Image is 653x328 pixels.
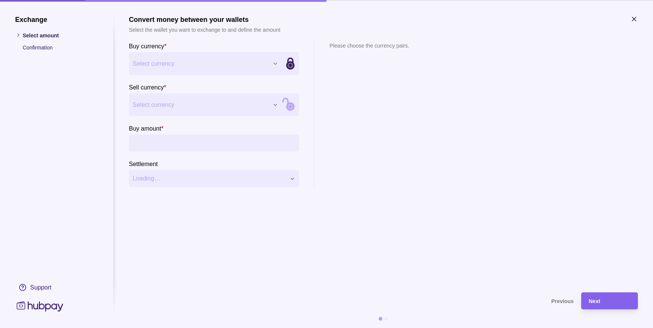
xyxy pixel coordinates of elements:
label: Settlement [129,159,158,168]
p: Select the wallet you want to exchange to and define the amount [129,25,280,34]
p: Please choose the currency pairs. [330,41,409,49]
span: Previous [551,298,574,304]
span: Next [589,298,600,304]
p: Select amount [23,31,98,39]
h1: Exchange [15,15,98,23]
div: Support [30,283,51,291]
p: Sell currency [129,84,164,90]
p: Buy currency [129,43,164,49]
label: Buy currency [129,41,167,50]
input: amount [148,134,295,151]
h1: Convert money between your wallets [129,15,280,23]
p: Confirmation [23,43,98,51]
button: Previous [129,292,574,309]
button: Next [581,292,638,309]
p: Settlement [129,160,158,167]
label: Buy amount [129,123,164,132]
p: Buy amount [129,125,161,131]
label: Sell currency [129,82,166,91]
a: Support [15,279,98,295]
